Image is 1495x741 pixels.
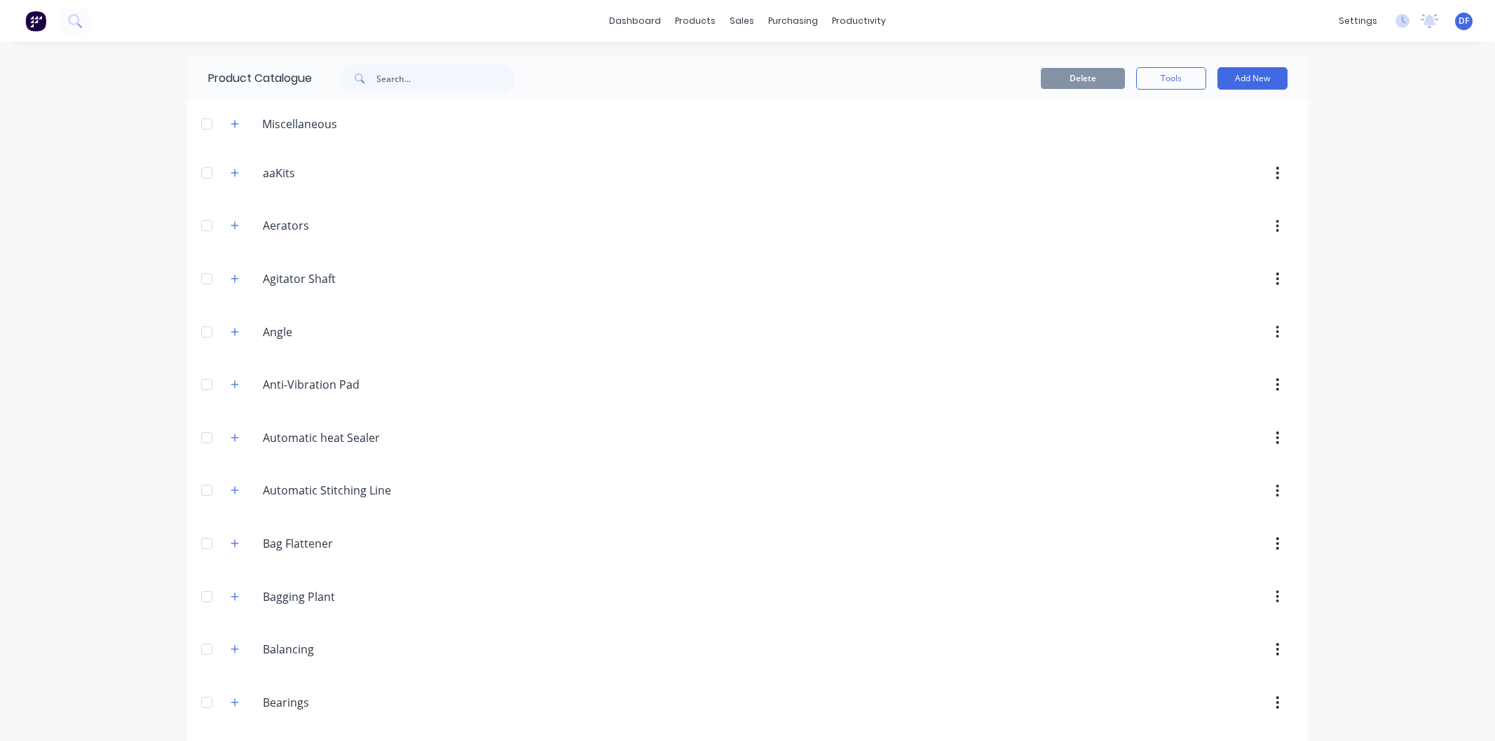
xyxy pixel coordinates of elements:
[1136,67,1206,90] button: Tools
[25,11,46,32] img: Factory
[263,588,429,605] input: Enter category name
[761,11,825,32] div: purchasing
[263,535,429,552] input: Enter category name
[251,116,348,132] div: Miscellaneous
[376,64,515,92] input: Search...
[263,376,429,393] input: Enter category name
[1459,15,1469,27] span: DF
[263,324,429,340] input: Enter category name
[263,641,429,658] input: Enter category name
[263,217,429,234] input: Enter category name
[263,165,429,181] input: Enter category name
[723,11,761,32] div: sales
[1217,67,1288,90] button: Add New
[263,270,429,287] input: Enter category name
[1041,68,1125,89] button: Delete
[263,482,429,499] input: Enter category name
[263,694,429,711] input: Enter category name
[187,56,312,101] div: Product Catalogue
[263,429,429,446] input: Enter category name
[668,11,723,32] div: products
[602,11,668,32] a: dashboard
[1332,11,1384,32] div: settings
[825,11,893,32] div: productivity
